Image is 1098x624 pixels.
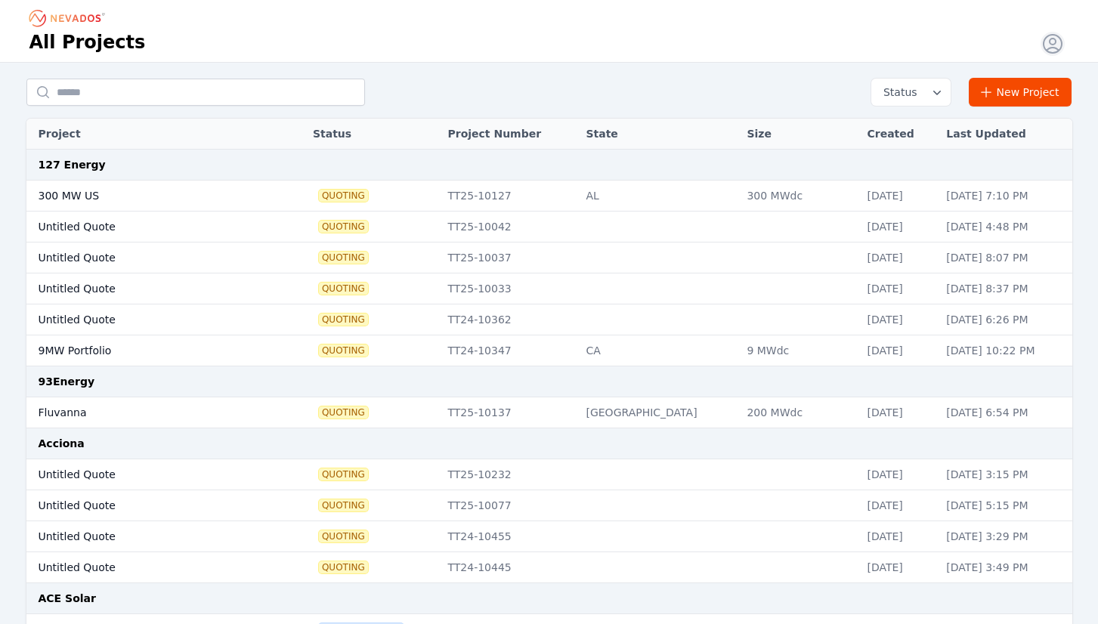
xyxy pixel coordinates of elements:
[319,561,368,573] span: Quoting
[859,397,939,428] td: [DATE]
[319,344,368,357] span: Quoting
[440,490,578,521] td: TT25-10077
[26,490,267,521] td: Untitled Quote
[26,397,1072,428] tr: FluvannaQuotingTT25-10137[GEOGRAPHIC_DATA]200 MWdc[DATE][DATE] 6:54 PM
[578,119,739,150] th: State
[859,459,939,490] td: [DATE]
[440,181,578,212] td: TT25-10127
[26,552,1072,583] tr: Untitled QuoteQuotingTT24-10445[DATE][DATE] 3:49 PM
[871,79,951,106] button: Status
[739,397,859,428] td: 200 MWdc
[939,304,1072,335] td: [DATE] 6:26 PM
[939,181,1072,212] td: [DATE] 7:10 PM
[29,30,146,54] h1: All Projects
[739,181,859,212] td: 300 MWdc
[939,397,1072,428] td: [DATE] 6:54 PM
[26,119,267,150] th: Project
[26,459,1072,490] tr: Untitled QuoteQuotingTT25-10232[DATE][DATE] 3:15 PM
[440,212,578,242] td: TT25-10042
[26,583,1072,614] td: ACE Solar
[26,242,267,273] td: Untitled Quote
[440,273,578,304] td: TT25-10033
[29,6,110,30] nav: Breadcrumb
[26,181,1072,212] tr: 300 MW USQuotingTT25-10127AL300 MWdc[DATE][DATE] 7:10 PM
[26,428,1072,459] td: Acciona
[939,273,1072,304] td: [DATE] 8:37 PM
[26,273,1072,304] tr: Untitled QuoteQuotingTT25-10033[DATE][DATE] 8:37 PM
[739,335,859,366] td: 9 MWdc
[739,119,859,150] th: Size
[859,242,939,273] td: [DATE]
[26,459,267,490] td: Untitled Quote
[26,552,267,583] td: Untitled Quote
[859,273,939,304] td: [DATE]
[319,530,368,542] span: Quoting
[26,150,1072,181] td: 127 Energy
[26,273,267,304] td: Untitled Quote
[319,283,368,295] span: Quoting
[939,521,1072,552] td: [DATE] 3:29 PM
[26,490,1072,521] tr: Untitled QuoteQuotingTT25-10077[DATE][DATE] 5:15 PM
[859,181,939,212] td: [DATE]
[939,242,1072,273] td: [DATE] 8:07 PM
[440,552,578,583] td: TT24-10445
[319,221,368,233] span: Quoting
[26,521,1072,552] tr: Untitled QuoteQuotingTT24-10455[DATE][DATE] 3:29 PM
[26,304,1072,335] tr: Untitled QuoteQuotingTT24-10362[DATE][DATE] 6:26 PM
[26,335,1072,366] tr: 9MW PortfolioQuotingTT24-10347CA9 MWdc[DATE][DATE] 10:22 PM
[440,242,578,273] td: TT25-10037
[319,314,368,326] span: Quoting
[305,119,441,150] th: Status
[26,212,1072,242] tr: Untitled QuoteQuotingTT25-10042[DATE][DATE] 4:48 PM
[26,335,267,366] td: 9MW Portfolio
[26,366,1072,397] td: 93Energy
[939,212,1072,242] td: [DATE] 4:48 PM
[26,397,267,428] td: Fluvanna
[26,521,267,552] td: Untitled Quote
[26,181,267,212] td: 300 MW US
[859,119,939,150] th: Created
[877,85,917,100] span: Status
[440,459,578,490] td: TT25-10232
[859,304,939,335] td: [DATE]
[26,304,267,335] td: Untitled Quote
[859,521,939,552] td: [DATE]
[939,490,1072,521] td: [DATE] 5:15 PM
[939,335,1072,366] td: [DATE] 10:22 PM
[578,397,739,428] td: [GEOGRAPHIC_DATA]
[859,490,939,521] td: [DATE]
[319,190,368,202] span: Quoting
[939,119,1072,150] th: Last Updated
[859,212,939,242] td: [DATE]
[578,335,739,366] td: CA
[859,335,939,366] td: [DATE]
[319,406,368,419] span: Quoting
[26,242,1072,273] tr: Untitled QuoteQuotingTT25-10037[DATE][DATE] 8:07 PM
[440,397,578,428] td: TT25-10137
[578,181,739,212] td: AL
[939,552,1072,583] td: [DATE] 3:49 PM
[939,459,1072,490] td: [DATE] 3:15 PM
[859,552,939,583] td: [DATE]
[440,119,578,150] th: Project Number
[319,499,368,511] span: Quoting
[440,304,578,335] td: TT24-10362
[969,78,1072,107] a: New Project
[440,521,578,552] td: TT24-10455
[26,212,267,242] td: Untitled Quote
[440,335,578,366] td: TT24-10347
[319,468,368,480] span: Quoting
[319,252,368,264] span: Quoting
